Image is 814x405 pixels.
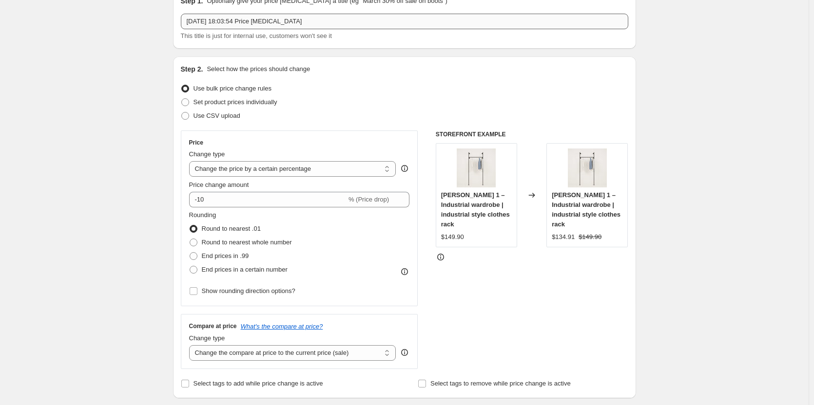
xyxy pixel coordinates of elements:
[552,232,575,242] div: $134.91
[194,85,271,92] span: Use bulk price change rules
[552,191,620,228] span: [PERSON_NAME] 1 – Industrial wardrobe | industrial style clothes rack
[400,348,409,357] div: help
[241,323,323,330] button: What's the compare at price?
[189,192,347,207] input: -15
[430,380,571,387] span: Select tags to remove while price change is active
[579,232,601,242] strike: $149.90
[202,239,292,246] span: Round to nearest whole number
[436,130,628,138] h6: STOREFRONT EXAMPLE
[189,181,249,188] span: Price change amount
[202,287,295,295] span: Show rounding direction options?
[181,64,203,74] h2: Step 2.
[181,32,332,39] span: This title is just for internal use, customers won't see it
[189,322,237,330] h3: Compare at price
[181,14,628,29] input: 30% off holiday sale
[457,148,496,187] img: industrial-wardrobe-kim-1_80x.webp
[189,139,203,147] h3: Price
[349,196,389,203] span: % (Price drop)
[202,252,249,259] span: End prices in .99
[568,148,607,187] img: industrial-wardrobe-kim-1_80x.webp
[194,98,277,106] span: Set product prices individually
[400,164,409,173] div: help
[189,150,225,158] span: Change type
[194,112,240,119] span: Use CSV upload
[441,232,464,242] div: $149.90
[207,64,310,74] p: Select how the prices should change
[189,334,225,342] span: Change type
[202,266,288,273] span: End prices in a certain number
[189,211,216,219] span: Rounding
[194,380,323,387] span: Select tags to add while price change is active
[441,191,510,228] span: [PERSON_NAME] 1 – Industrial wardrobe | industrial style clothes rack
[202,225,261,232] span: Round to nearest .01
